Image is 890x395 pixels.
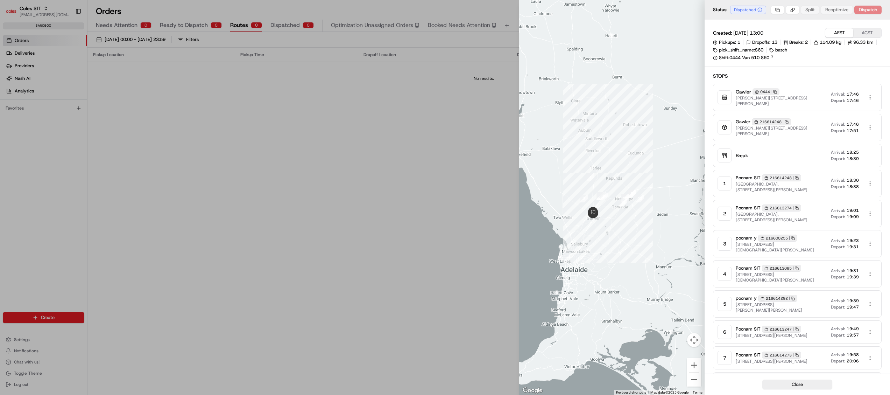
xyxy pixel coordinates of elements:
span: [STREET_ADDRESS][PERSON_NAME] [736,333,807,338]
div: batch [769,47,787,53]
span: Arrival: [831,238,845,243]
button: ACST [853,28,881,37]
span: Arrival: [831,268,845,273]
div: 4 [718,267,732,281]
span: [STREET_ADDRESS][DEMOGRAPHIC_DATA][PERSON_NAME] [736,272,825,283]
div: 216614273 [762,352,801,359]
span: 19:31 [847,244,859,250]
span: [PERSON_NAME][STREET_ADDRESS][PERSON_NAME] [736,95,827,106]
span: Arrival: [831,352,845,358]
span: Breaks: [789,39,804,46]
span: Created: [713,29,732,36]
button: Map camera controls [687,333,701,347]
span: Depart: [831,274,845,280]
span: Depart: [831,128,845,133]
span: 96.33 km [853,39,874,46]
a: Terms [693,390,702,394]
span: 19:39 [847,298,859,304]
span: Poonam SIT [736,326,761,332]
div: route_end-rte_TVn4JjaBVPRjPL7Q7UKnEa [585,204,601,221]
span: Poonam SIT [736,265,761,271]
span: Depart: [831,332,845,338]
button: Keyboard shortcuts [616,390,646,395]
span: [STREET_ADDRESS][PERSON_NAME][PERSON_NAME] [736,302,825,313]
div: 1 [718,176,732,190]
span: 17:46 [847,98,859,103]
span: 18:30 [847,178,859,183]
span: 114.09 kg [820,39,841,46]
div: 216600255 [758,235,797,242]
span: [STREET_ADDRESS][PERSON_NAME] [736,359,807,364]
div: 216614248 [762,174,801,181]
span: Depart: [831,214,845,220]
a: Shift:0444 Van 510 S60 [713,55,882,61]
div: waypoint-rte_TVn4JjaBVPRjPL7Q7UKnEa [597,190,610,203]
div: 3 [718,237,732,251]
span: Depart: [831,156,845,161]
span: [STREET_ADDRESS][DEMOGRAPHIC_DATA][PERSON_NAME] [736,242,825,253]
span: Gawler [736,88,751,95]
span: 17:46 [847,122,859,127]
span: Pickups: [719,39,736,46]
span: 17:46 [847,91,859,97]
span: poonam y [736,295,757,302]
div: 7 [718,351,732,365]
div: 216614292 [758,295,797,302]
img: Google [521,386,544,395]
button: Close [762,380,832,389]
span: 1 [737,39,740,46]
span: 18:38 [847,184,859,189]
span: 19:39 [847,274,859,280]
span: 19:58 [847,352,859,358]
div: waypoint-rte_TVn4JjaBVPRjPL7Q7UKnEa [594,189,607,203]
span: 19:49 [847,326,859,332]
span: Arrival: [831,122,845,127]
span: Gawler [736,119,750,125]
span: 19:01 [847,208,859,213]
span: [DATE] 13:00 [733,29,763,36]
div: 216613274 [762,205,801,212]
div: waypoint-rte_TVn4JjaBVPRjPL7Q7UKnEa [625,187,638,200]
span: 2 [805,39,808,46]
span: 20:06 [847,358,859,364]
div: Status: [713,6,768,14]
span: Arrival: [831,298,845,304]
span: Depart: [831,244,845,250]
span: [GEOGRAPHIC_DATA], [STREET_ADDRESS][PERSON_NAME] [736,181,825,193]
span: 19:57 [847,332,859,338]
span: [GEOGRAPHIC_DATA], [STREET_ADDRESS][PERSON_NAME] [736,212,825,223]
div: 6 [718,325,732,339]
span: 18:30 [847,156,859,161]
div: waypoint-rte_TVn4JjaBVPRjPL7Q7UKnEa [633,192,647,205]
button: Zoom in [687,358,701,372]
span: Map data ©2025 Google [650,390,688,394]
button: AEST [825,28,853,37]
div: waypoint-rte_TVn4JjaBVPRjPL7Q7UKnEa [578,192,591,205]
div: 216613085 [762,265,801,272]
span: 19:31 [847,268,859,273]
span: 19:23 [847,238,859,243]
span: 19:47 [847,304,859,310]
a: Open this area in Google Maps (opens a new window) [521,386,544,395]
span: Depart: [831,98,845,103]
div: waypoint-rte_TVn4JjaBVPRjPL7Q7UKnEa [594,189,607,203]
span: 13 [772,39,777,46]
span: 18:25 [847,150,859,155]
div: 5 [718,297,732,311]
span: Poonam SIT [736,205,761,211]
div: 216614248 [752,118,791,125]
h2: Stops [713,72,882,79]
div: 2 [718,207,732,221]
span: Arrival: [831,150,845,155]
span: 19:09 [847,214,859,220]
button: Zoom out [687,373,701,387]
div: Dispatched [730,6,766,14]
div: waypoint-rte_TVn4JjaBVPRjPL7Q7UKnEa [584,171,597,184]
span: [PERSON_NAME][STREET_ADDRESS][PERSON_NAME] [736,125,825,137]
div: waypoint-rte_TVn4JjaBVPRjPL7Q7UKnEa [616,196,630,209]
span: poonam y [736,235,757,241]
div: waypoint-rte_TVn4JjaBVPRjPL7Q7UKnEa [618,192,631,205]
div: 216613247 [762,326,801,333]
span: Break [736,152,748,159]
span: Arrival: [831,208,845,213]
